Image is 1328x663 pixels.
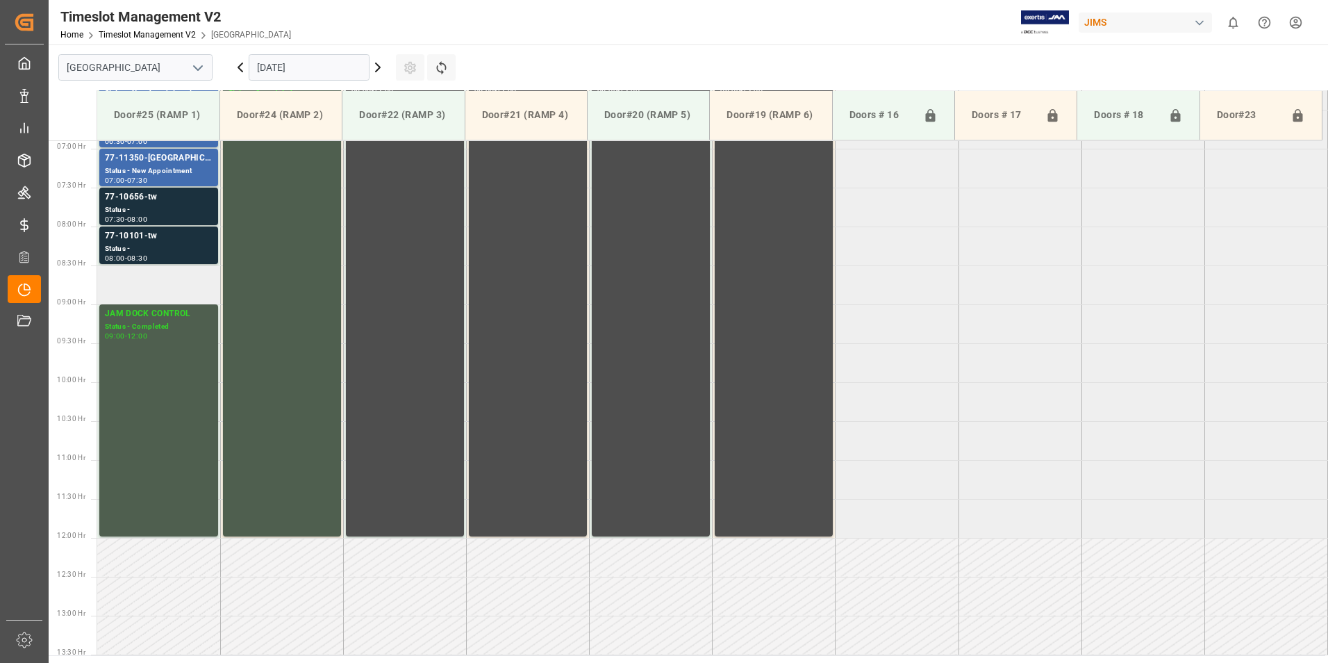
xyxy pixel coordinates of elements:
[187,57,208,79] button: open menu
[127,138,147,145] div: 07:00
[1079,13,1212,33] div: JIMS
[125,216,127,222] div: -
[105,138,125,145] div: 06:30
[105,177,125,183] div: 07:00
[249,54,370,81] input: DD.MM.YYYY
[108,102,208,128] div: Door#25 (RAMP 1)
[127,177,147,183] div: 07:30
[57,259,85,267] span: 08:30 Hr
[127,255,147,261] div: 08:30
[57,532,85,539] span: 12:00 Hr
[57,220,85,228] span: 08:00 Hr
[57,609,85,617] span: 13:00 Hr
[105,255,125,261] div: 08:00
[1218,7,1249,38] button: show 0 new notifications
[57,298,85,306] span: 09:00 Hr
[125,177,127,183] div: -
[57,142,85,150] span: 07:00 Hr
[57,648,85,656] span: 13:30 Hr
[99,30,196,40] a: Timeslot Management V2
[57,415,85,423] span: 10:30 Hr
[57,181,85,189] span: 07:30 Hr
[125,255,127,261] div: -
[57,337,85,345] span: 09:30 Hr
[105,204,213,216] div: Status -
[125,138,127,145] div: -
[966,102,1040,129] div: Doors # 17
[721,102,820,128] div: Door#19 (RAMP 6)
[1249,7,1280,38] button: Help Center
[231,102,331,128] div: Door#24 (RAMP 2)
[127,333,147,339] div: 12:00
[844,102,918,129] div: Doors # 16
[57,493,85,500] span: 11:30 Hr
[60,6,291,27] div: Timeslot Management V2
[105,307,213,321] div: JAM DOCK CONTROL
[354,102,453,128] div: Door#22 (RAMP 3)
[1021,10,1069,35] img: Exertis%20JAM%20-%20Email%20Logo.jpg_1722504956.jpg
[127,216,147,222] div: 08:00
[57,571,85,578] span: 12:30 Hr
[57,454,85,461] span: 11:00 Hr
[1088,102,1162,129] div: Doors # 18
[476,102,576,128] div: Door#21 (RAMP 4)
[105,333,125,339] div: 09:00
[105,165,213,177] div: Status - New Appointment
[105,190,213,204] div: 77-10656-tw
[105,216,125,222] div: 07:30
[58,54,213,81] input: Type to search/select
[105,152,213,165] div: 77-11350-[GEOGRAPHIC_DATA]
[599,102,698,128] div: Door#20 (RAMP 5)
[125,333,127,339] div: -
[60,30,83,40] a: Home
[57,376,85,384] span: 10:00 Hr
[1079,9,1218,35] button: JIMS
[105,321,213,333] div: Status - Completed
[1211,102,1285,129] div: Door#23
[105,229,213,243] div: 77-10101-tw
[105,243,213,255] div: Status -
